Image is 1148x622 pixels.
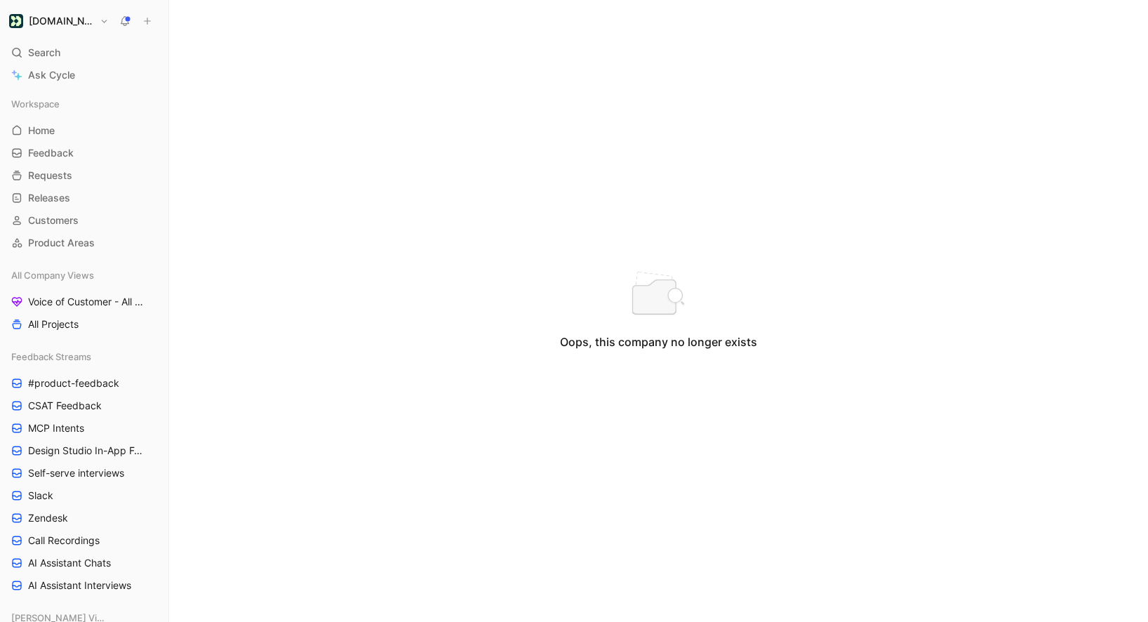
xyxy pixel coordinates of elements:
[28,44,60,61] span: Search
[28,489,53,503] span: Slack
[6,508,163,529] a: Zendesk
[6,210,163,231] a: Customers
[28,236,95,250] span: Product Areas
[9,14,23,28] img: Customer.io
[560,333,757,350] div: Oops, this company no longer exists
[631,272,687,317] img: notfound-light-CGnz2QMB.svg
[28,444,146,458] span: Design Studio In-App Feedback
[28,191,70,205] span: Releases
[6,373,163,394] a: #product-feedback
[6,93,163,114] div: Workspace
[6,143,163,164] a: Feedback
[6,291,163,312] a: Voice of Customer - All Areas
[6,187,163,209] a: Releases
[6,265,163,335] div: All Company ViewsVoice of Customer - All AreasAll Projects
[28,421,84,435] span: MCP Intents
[28,556,111,570] span: AI Assistant Chats
[28,534,100,548] span: Call Recordings
[6,42,163,63] div: Search
[6,232,163,253] a: Product Areas
[6,440,163,461] a: Design Studio In-App Feedback
[6,314,163,335] a: All Projects
[28,511,68,525] span: Zendesk
[6,11,112,31] button: Customer.io[DOMAIN_NAME]
[28,124,55,138] span: Home
[28,213,79,227] span: Customers
[11,97,60,111] span: Workspace
[6,552,163,574] a: AI Assistant Chats
[6,395,163,416] a: CSAT Feedback
[6,485,163,506] a: Slack
[28,466,124,480] span: Self-serve interviews
[28,399,102,413] span: CSAT Feedback
[28,578,131,593] span: AI Assistant Interviews
[28,146,74,160] span: Feedback
[6,346,163,596] div: Feedback Streams#product-feedbackCSAT FeedbackMCP IntentsDesign Studio In-App FeedbackSelf-serve ...
[28,67,75,84] span: Ask Cycle
[6,265,163,286] div: All Company Views
[6,165,163,186] a: Requests
[6,120,163,141] a: Home
[29,15,94,27] h1: [DOMAIN_NAME]
[28,295,145,309] span: Voice of Customer - All Areas
[11,350,91,364] span: Feedback Streams
[28,168,72,183] span: Requests
[11,268,94,282] span: All Company Views
[6,346,163,367] div: Feedback Streams
[6,65,163,86] a: Ask Cycle
[6,530,163,551] a: Call Recordings
[6,575,163,596] a: AI Assistant Interviews
[28,317,79,331] span: All Projects
[28,376,119,390] span: #product-feedback
[6,463,163,484] a: Self-serve interviews
[6,418,163,439] a: MCP Intents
